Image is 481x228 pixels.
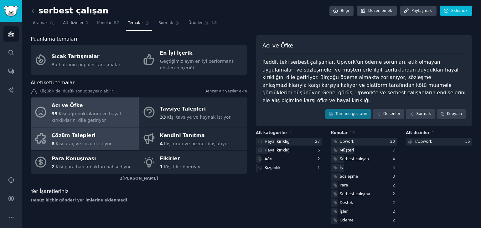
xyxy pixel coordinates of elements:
[318,166,320,170] font: 1
[340,174,358,179] font: Sözleşme
[95,18,121,31] a: Konular57
[331,208,397,216] a: İşler2
[164,164,201,169] font: Kişi fikir öneriyor
[393,209,395,214] font: 2
[52,62,122,67] font: Bu haftanın popüler tartışmaları
[31,80,75,86] font: AI etiketli temalar
[329,6,354,16] a: Bilgi
[331,181,397,189] a: Para2
[128,21,143,25] font: Temalar
[204,89,247,95] a: Benzer alt yazılar ekle
[52,164,55,169] font: 2
[340,139,354,144] font: Upwork
[31,45,139,75] a: Sıcak TartışmalarBu haftanın popüler tartışmaları
[160,164,163,169] font: 1
[318,148,320,152] font: 5
[340,218,354,222] font: Ödeme
[262,42,293,49] font: Acı ve Öfke
[160,115,166,120] font: 33
[393,166,395,170] font: 4
[331,216,397,224] a: Ödeme2
[451,8,468,13] font: Eklemek
[315,139,320,144] font: 27
[139,151,247,174] a: Fikirler1Kişi fikir öneriyor
[406,138,472,146] a: r/Upwork35
[465,139,470,144] font: 35
[331,131,348,135] font: Konular
[331,146,397,154] a: Müşteri7
[265,148,291,152] font: Hayal kırıklığı
[340,192,370,196] font: Serbest çalışma
[373,109,404,119] a: Desenler
[335,112,367,116] font: Tümüne göz atın
[331,164,397,172] a: İş4
[350,131,355,135] font: 10
[393,201,395,205] font: 2
[325,109,371,119] a: Tümüne göz atın
[167,115,230,120] font: Kişi tavsiye ve kaynak istiyor
[156,18,182,31] a: Sormak
[256,164,322,172] a: Kızgınlık1
[4,6,18,17] img: GummySearch logosu
[416,112,431,116] font: Sormak
[114,21,119,25] font: 57
[400,6,437,16] a: Paylaşmak
[331,155,397,163] a: Serbest çalışan4
[31,36,77,42] font: Puanlama temaları
[432,131,434,135] font: 1
[160,106,206,112] font: Tavsiye Talepleri
[211,21,217,25] font: 18
[97,21,111,25] font: Konular
[256,155,322,163] a: Ağrı2
[122,176,158,181] font: [PERSON_NAME]
[341,8,349,13] font: Bilgi
[33,21,48,25] font: Aramak
[52,156,96,161] font: Para Konuşması
[393,192,395,196] font: 2
[52,132,96,138] font: Çözüm Talepleri
[437,109,466,119] button: Kopyala
[120,176,122,181] font: 2
[340,201,353,205] font: Destek
[204,89,247,93] font: Benzer alt yazılar ekle
[393,157,395,161] font: 4
[63,21,83,25] font: Alt dizinler
[390,139,395,144] font: 20
[340,209,348,214] font: İşler
[160,50,193,56] font: En İyi İçerik
[56,141,112,146] font: Kişi araç ve çözüm istiyor
[357,6,397,16] a: Düzenlemek
[160,59,234,70] font: Geçtiğimiz ayın en iyi performans gösteren içeriği
[31,151,139,174] a: Para Konuşması2Kişi para harcamaktan bahsediyor
[39,6,109,15] font: serbest çalışan
[393,174,395,179] font: 3
[189,21,203,25] font: Ürünler
[340,148,354,152] font: Müşteri
[340,166,343,170] font: İş
[126,18,152,31] a: Temalar
[368,8,392,13] font: Düzenlemek
[61,18,91,31] a: Alt dizinler1
[265,157,272,161] font: Ağrı
[331,190,397,198] a: Serbest çalışma2
[186,18,219,31] a: Ürünler18
[31,198,127,202] font: Henüz hiçbir gönderi yer imlerine eklenmedi
[160,132,205,138] font: Kendini Tanıtma
[406,109,435,119] a: Sormak
[383,112,401,116] font: Desenler
[440,6,472,16] a: Eklemek
[393,148,395,152] font: 7
[393,183,395,187] font: 2
[418,139,432,144] font: Upwork
[265,166,281,170] font: Kızgınlık
[447,112,462,116] font: Kopyala
[265,139,291,144] font: Hayal kırıklığı
[39,89,114,93] font: Küçük kitle, düşük sonuç sayısı olabilir.
[256,131,287,135] font: Alt kategoriler
[158,21,173,25] font: Sormak
[331,199,397,207] a: Destek2
[31,18,56,31] a: Aramak
[31,97,139,127] a: Acı ve Öfke35Kişi ağrı noktalarını ve hayal kırıklıklarını dile getiriyor
[289,131,292,135] font: 4
[256,146,322,154] a: Hayal kırıklığı5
